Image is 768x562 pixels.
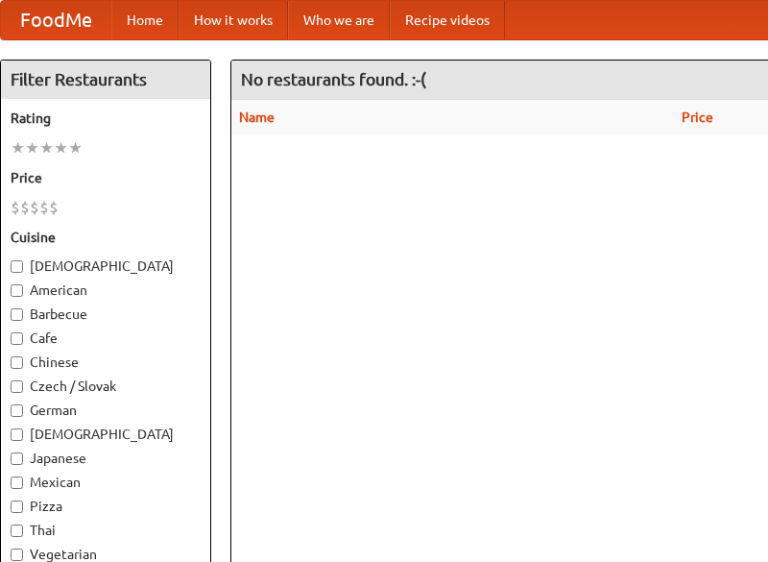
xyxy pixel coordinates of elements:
input: Mexican [11,476,23,489]
label: Pizza [11,497,201,516]
input: [DEMOGRAPHIC_DATA] [11,428,23,441]
label: American [11,281,201,300]
label: Czech / Slovak [11,377,201,396]
input: Pizza [11,501,23,513]
li: ★ [25,137,39,159]
li: ★ [11,137,25,159]
h5: Price [11,168,201,187]
label: Japanese [11,449,201,468]
a: Price [682,110,713,125]
ng-pluralize: No restaurants found. :-( [241,70,426,88]
label: Chinese [11,353,201,372]
input: American [11,284,23,297]
a: Name [239,110,275,125]
li: $ [20,197,30,218]
input: Chinese [11,356,23,369]
li: $ [30,197,39,218]
input: Cafe [11,332,23,345]
label: Mexican [11,473,201,492]
label: [DEMOGRAPHIC_DATA] [11,257,201,276]
h5: Cuisine [11,228,201,247]
label: German [11,401,201,420]
input: German [11,404,23,417]
li: $ [11,197,20,218]
a: Home [111,1,179,39]
a: Who we are [288,1,390,39]
h4: Filter Restaurants [1,61,210,99]
a: Recipe videos [390,1,505,39]
a: FoodMe [1,1,111,39]
li: $ [39,197,49,218]
label: Cafe [11,329,201,348]
li: $ [49,197,59,218]
label: [DEMOGRAPHIC_DATA] [11,425,201,444]
input: [DEMOGRAPHIC_DATA] [11,260,23,273]
input: Vegetarian [11,549,23,561]
li: ★ [54,137,68,159]
h5: Rating [11,109,201,128]
a: How it works [179,1,288,39]
li: ★ [39,137,54,159]
label: Barbecue [11,305,201,324]
input: Japanese [11,452,23,465]
li: ★ [68,137,83,159]
input: Thai [11,525,23,537]
input: Czech / Slovak [11,380,23,393]
input: Barbecue [11,308,23,321]
label: Thai [11,521,201,540]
